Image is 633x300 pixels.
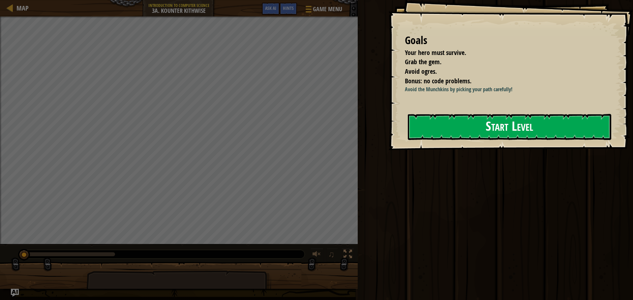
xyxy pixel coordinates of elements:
[310,248,323,262] button: Adjust volume
[397,48,608,58] li: Your hero must survive.
[405,76,471,85] span: Bonus: no code problems.
[16,4,29,13] span: Map
[265,5,276,11] span: Ask AI
[283,5,294,11] span: Hints
[313,5,342,14] span: Game Menu
[405,57,441,66] span: Grab the gem.
[405,86,615,93] p: Avoid the Munchkins by picking your path carefully!
[397,67,608,76] li: Avoid ogres.
[327,248,338,262] button: ♫
[11,289,19,297] button: Ask AI
[262,3,280,15] button: Ask AI
[300,3,346,18] button: Game Menu
[397,76,608,86] li: Bonus: no code problems.
[405,48,466,57] span: Your hero must survive.
[341,248,354,262] button: Toggle fullscreen
[405,67,437,76] span: Avoid ogres.
[397,57,608,67] li: Grab the gem.
[13,4,29,13] a: Map
[405,33,610,48] div: Goals
[328,249,335,259] span: ♫
[408,114,611,140] button: Start Level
